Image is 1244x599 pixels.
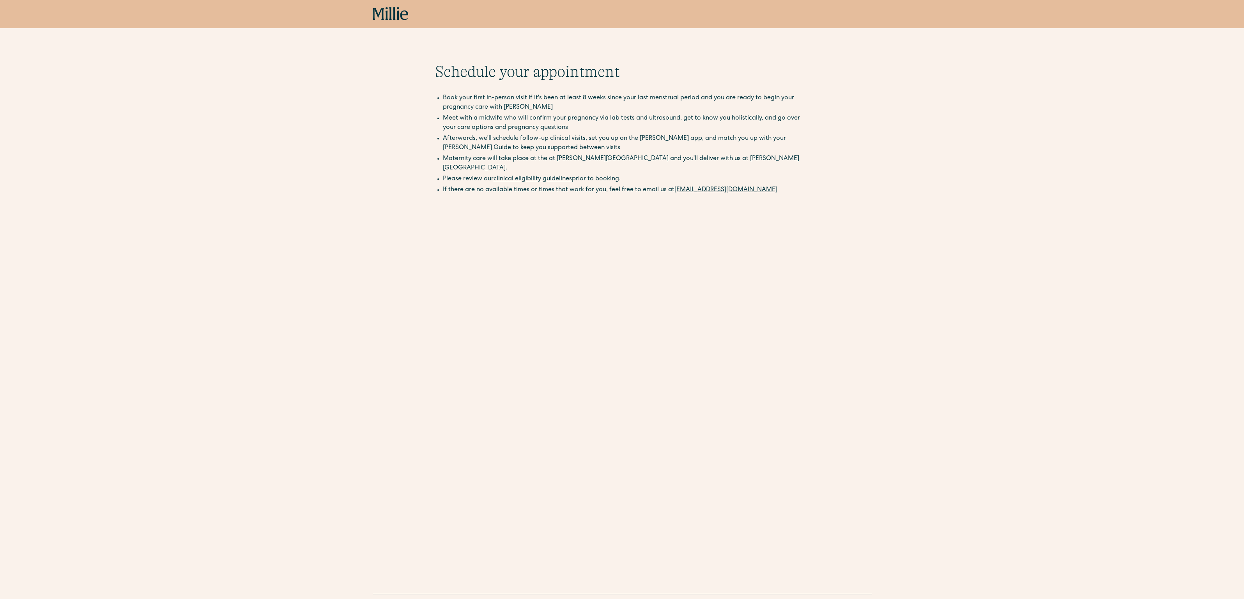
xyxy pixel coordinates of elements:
[443,185,809,195] li: If there are no available times or times that work for you, feel free to email us at
[443,93,809,112] li: Book your first in-person visit if it's been at least 8 weeks since your last menstrual period an...
[443,174,809,184] li: Please review our prior to booking.
[443,154,809,173] li: Maternity care will take place at the at [PERSON_NAME][GEOGRAPHIC_DATA] and you'll deliver with u...
[443,134,809,153] li: Afterwards, we'll schedule follow-up clinical visits, set you up on the [PERSON_NAME] app, and ma...
[435,62,809,81] h1: Schedule your appointment
[443,114,809,132] li: Meet with a midwife who will confirm your pregnancy via lab tests and ultrasound, get to know you...
[494,176,572,182] a: clinical eligibility guidelines
[674,187,777,193] a: [EMAIL_ADDRESS][DOMAIN_NAME]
